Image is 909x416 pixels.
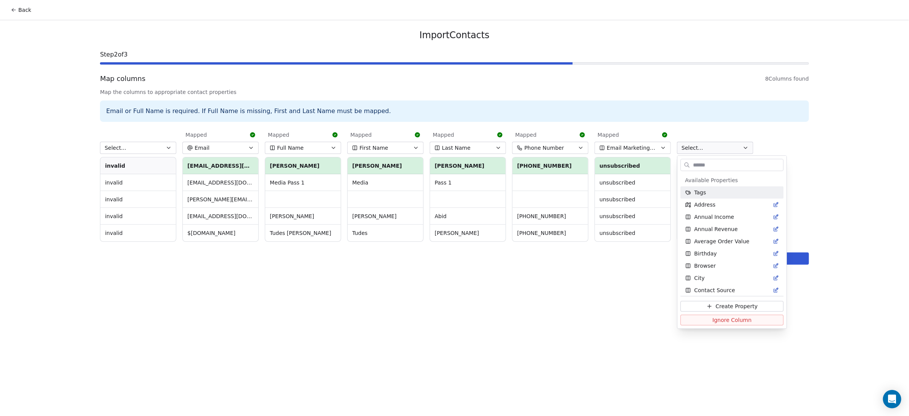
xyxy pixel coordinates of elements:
button: Create Property [680,301,783,312]
span: Average Order Value [694,238,749,245]
span: Contact Source [694,287,735,294]
span: Ignore Column [712,316,752,324]
span: Available Properties [685,176,738,184]
span: Birthday [694,250,717,257]
span: Annual Income [694,213,734,221]
span: Browser [694,262,716,270]
span: Annual Revenue [694,225,738,233]
span: Create Property [716,303,757,310]
span: City [694,274,704,282]
button: Ignore Column [680,315,783,325]
span: Address [694,201,716,209]
span: Tags [694,189,706,196]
